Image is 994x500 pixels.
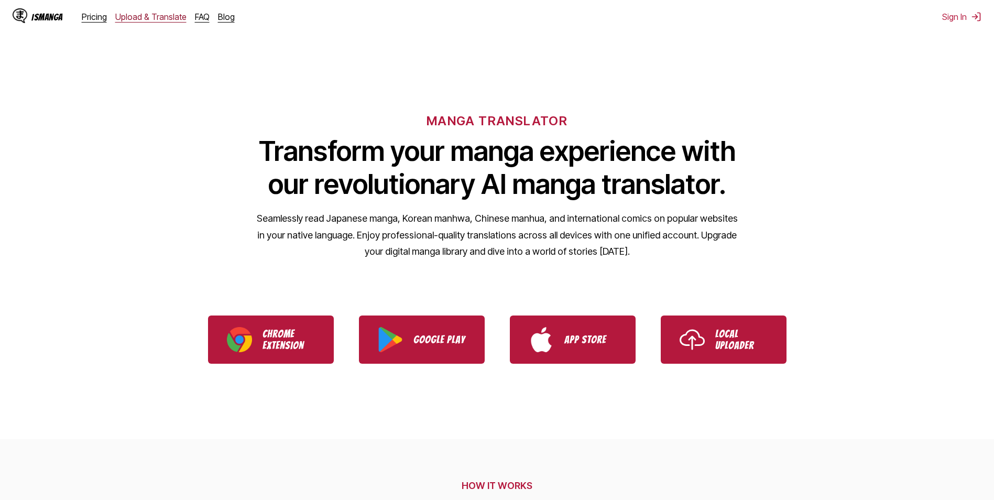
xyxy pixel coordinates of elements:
[529,327,554,352] img: App Store logo
[680,327,705,352] img: Upload icon
[208,316,334,364] a: Download IsManga Chrome Extension
[182,480,812,491] h2: HOW IT WORKS
[715,328,768,351] p: Local Uploader
[256,135,738,201] h1: Transform your manga experience with our revolutionary AI manga translator.
[115,12,187,22] a: Upload & Translate
[227,327,252,352] img: Chrome logo
[942,12,981,22] button: Sign In
[661,316,787,364] a: Use IsManga Local Uploader
[31,12,63,22] div: IsManga
[263,328,315,351] p: Chrome Extension
[195,12,210,22] a: FAQ
[13,8,27,23] img: IsManga Logo
[413,334,466,345] p: Google Play
[256,210,738,260] p: Seamlessly read Japanese manga, Korean manhwa, Chinese manhua, and international comics on popula...
[510,316,636,364] a: Download IsManga from App Store
[971,12,981,22] img: Sign out
[82,12,107,22] a: Pricing
[13,8,82,25] a: IsManga LogoIsManga
[564,334,617,345] p: App Store
[359,316,485,364] a: Download IsManga from Google Play
[378,327,403,352] img: Google Play logo
[427,113,567,128] h6: MANGA TRANSLATOR
[218,12,235,22] a: Blog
